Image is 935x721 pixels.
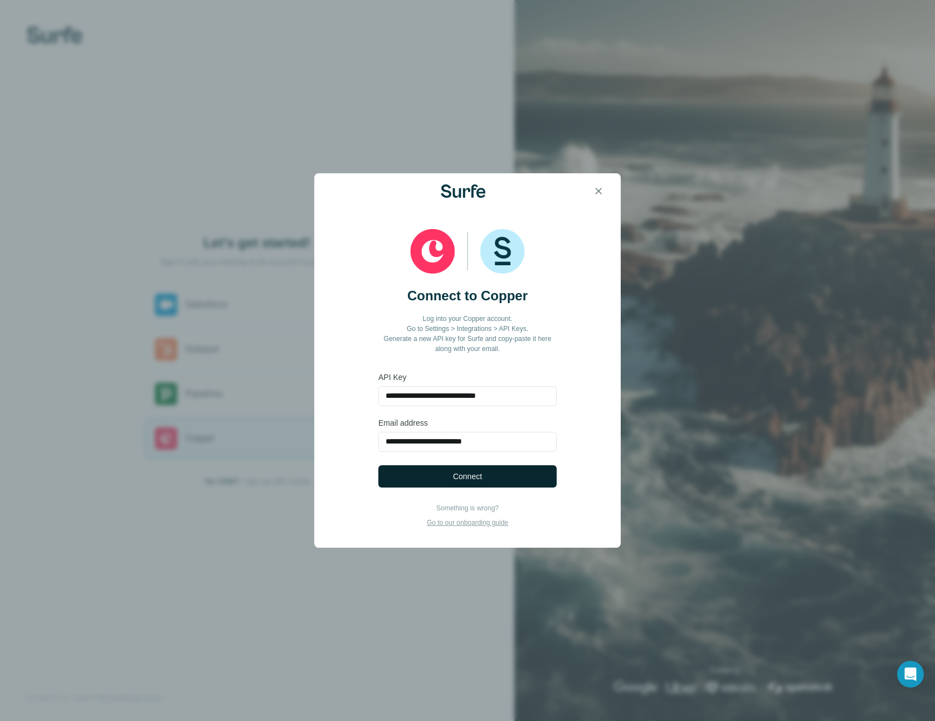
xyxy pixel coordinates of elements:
label: API Key [378,372,557,383]
label: Email address [378,417,557,428]
img: Surfe Logo [441,184,485,198]
p: Something is wrong? [427,503,508,513]
img: Copper and Surfe logos [410,229,525,274]
p: Log into your Copper account. Go to Settings > Integrations > API Keys. Generate a new API key fo... [378,314,557,354]
p: Go to our onboarding guide [427,518,508,528]
h2: Connect to Copper [407,287,528,305]
div: Open Intercom Messenger [897,661,924,688]
button: Connect [378,465,557,488]
span: Connect [453,471,482,482]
